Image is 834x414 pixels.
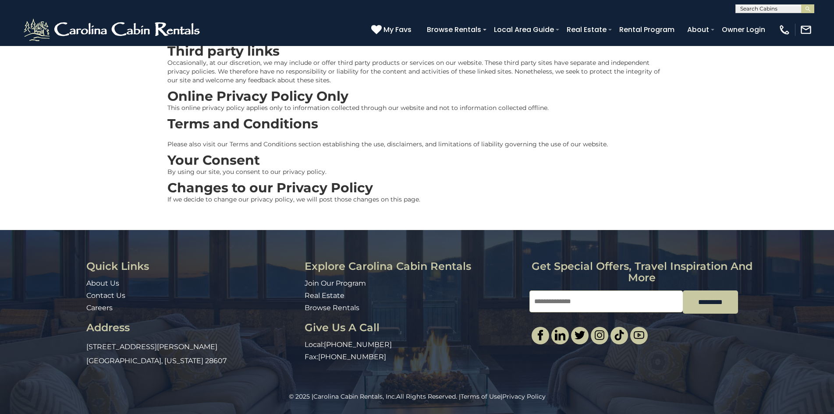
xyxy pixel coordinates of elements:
a: Careers [86,304,113,312]
img: linkedin-single.svg [555,330,565,340]
a: Browse Rentals [422,22,486,37]
span: © 2025 | [289,393,396,400]
a: Owner Login [717,22,770,37]
img: phone-regular-white.png [778,24,791,36]
a: Rental Program [615,22,679,37]
h3: Give Us A Call [305,322,523,333]
a: Carolina Cabin Rentals, Inc. [313,393,396,400]
img: instagram-single.svg [594,330,605,340]
p: Fax: [305,352,523,362]
p: This online privacy policy applies only to information collected through our website and not to i... [167,103,667,112]
h3: Explore Carolina Cabin Rentals [305,261,523,272]
strong: Your Consent [167,152,260,168]
p: By using our site, you consent to our privacy policy. [167,167,667,176]
h3: Quick Links [86,261,298,272]
img: White-1-2.png [22,17,204,43]
strong: Third party links [167,43,280,59]
p: Local: [305,340,523,350]
a: Privacy Policy [502,393,546,400]
strong: Online Privacy Policy Only [167,88,348,104]
a: Terms of Use [461,393,500,400]
h3: Get special offers, travel inspiration and more [529,261,754,284]
a: Real Estate [305,291,344,300]
img: twitter-single.svg [575,330,585,340]
p: If we decide to change our privacy policy, we will post those changes on this page. [167,195,667,204]
a: [PHONE_NUMBER] [318,353,386,361]
a: My Favs [371,24,414,35]
a: About [683,22,713,37]
h3: Address [86,322,298,333]
p: All Rights Reserved. | | [20,392,814,401]
a: Contact Us [86,291,125,300]
img: youtube-light.svg [634,330,644,340]
strong: Changes to our Privacy Policy [167,180,373,196]
a: Join Our Program [305,279,366,287]
a: Real Estate [562,22,611,37]
a: Local Area Guide [490,22,558,37]
p: Occasionally, at our discretion, we may include or offer third party products or services on our ... [167,58,667,85]
a: [PHONE_NUMBER] [324,340,392,349]
img: facebook-single.svg [535,330,546,340]
a: Browse Rentals [305,304,359,312]
span: My Favs [383,24,412,35]
img: tiktok.svg [614,330,625,340]
p: Please also visit our Terms and Conditions section establishing the use, disclaimers, and limitat... [167,131,667,149]
p: [STREET_ADDRESS][PERSON_NAME] [GEOGRAPHIC_DATA], [US_STATE] 28607 [86,340,298,368]
strong: Terms and Conditions [167,116,318,132]
a: About Us [86,279,119,287]
img: mail-regular-white.png [800,24,812,36]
